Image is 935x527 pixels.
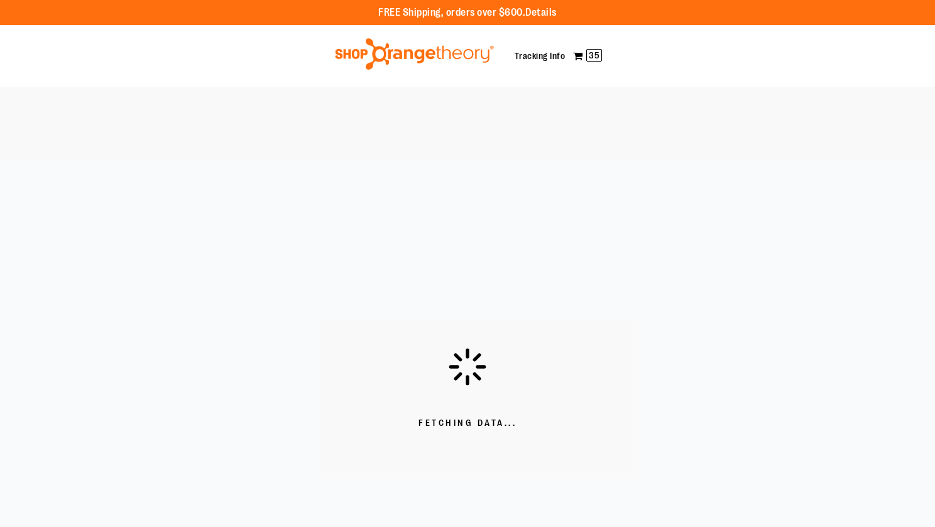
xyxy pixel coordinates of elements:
span: 35 [586,49,602,62]
a: Tracking Info [515,51,566,61]
span: Fetching Data... [418,417,517,430]
img: Shop Orangetheory [333,38,496,70]
a: Details [525,7,557,18]
p: FREE Shipping, orders over $600. [378,6,557,20]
